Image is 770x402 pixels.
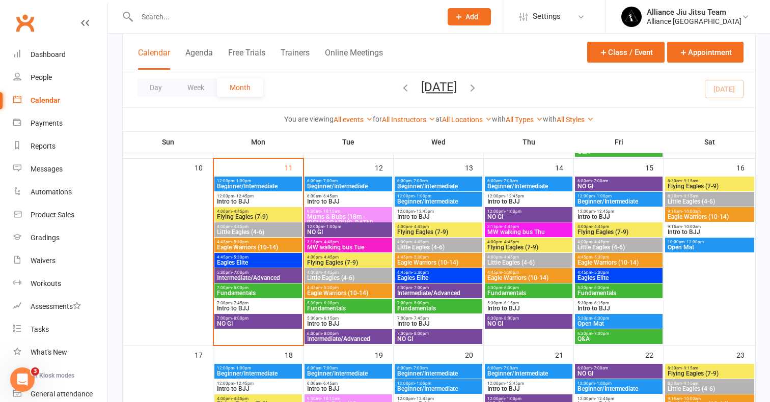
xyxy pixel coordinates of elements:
[397,255,480,260] span: 4:45pm
[321,396,340,401] span: - 10:15am
[31,165,63,173] div: Messages
[216,301,300,305] span: 7:00pm
[592,331,609,336] span: - 7:00pm
[307,270,390,275] span: 4:00pm
[137,78,175,97] button: Day
[234,194,254,198] span: - 12:45pm
[574,131,664,153] th: Fri
[506,116,543,124] a: All Types
[667,214,752,220] span: Eagle Warriors (10-14)
[412,316,429,321] span: - 7:45pm
[487,396,570,401] span: 12:00pm
[487,290,570,296] span: Fundamentals
[307,305,390,311] span: Fundamentals
[31,279,61,288] div: Workouts
[412,285,429,290] span: - 7:00pm
[577,381,661,386] span: 12:00pm
[285,346,303,363] div: 18
[307,301,390,305] span: 5:30pm
[13,158,107,181] a: Messages
[31,348,67,356] div: What's New
[397,198,480,205] span: Beginner/Intermediate
[397,396,480,401] span: 12:00pm
[577,336,661,342] span: Q&A
[592,270,609,275] span: - 5:30pm
[667,194,752,198] span: 8:30am
[307,370,390,377] span: Beginner/Intermediate
[185,48,213,70] button: Agenda
[234,366,251,370] span: - 1:00pm
[502,179,518,183] span: - 7:00am
[487,275,570,281] span: Eagle Warriors (10-14)
[667,179,752,183] span: 8:30am
[577,305,661,311] span: Intro to BJJ
[505,194,524,198] span: - 12:45pm
[138,48,170,70] button: Calendar
[487,270,570,275] span: 4:45pm
[411,366,428,370] span: - 7:00am
[577,290,661,296] span: Fundamentals
[487,209,570,214] span: 12:00pm
[216,214,300,220] span: Flying Eagles (7-9)
[487,255,570,260] span: 4:00pm
[505,381,524,386] span: - 12:45pm
[307,194,390,198] span: 6:00am
[592,255,609,260] span: - 5:30pm
[216,179,300,183] span: 12:00pm
[216,270,300,275] span: 5:30pm
[195,159,213,176] div: 10
[397,321,480,327] span: Intro to BJJ
[412,331,429,336] span: - 8:00pm
[307,244,390,250] span: MW walking bus Tue
[487,316,570,321] span: 6:30pm
[502,366,518,370] span: - 7:00am
[195,346,213,363] div: 17
[412,224,429,229] span: - 4:45pm
[397,316,480,321] span: 7:00pm
[411,179,428,183] span: - 7:00am
[667,209,752,214] span: 9:15am
[592,240,609,244] span: - 4:45pm
[397,179,480,183] span: 6:00am
[555,346,573,363] div: 21
[321,381,338,386] span: - 6:45am
[322,240,339,244] span: - 4:45pm
[577,370,661,377] span: NO GI
[465,13,478,21] span: Add
[577,244,661,250] span: Little Eagles (4-6)
[577,198,661,205] span: Beginner/Intermediate
[487,381,570,386] span: 12:00pm
[10,367,35,392] iframe: Intercom live chat
[382,116,435,124] a: All Instructors
[307,331,390,336] span: 6:30pm
[217,78,263,97] button: Month
[505,396,521,401] span: - 1:00pm
[232,240,249,244] span: - 5:30pm
[216,275,300,281] span: Intermediate/Advanced
[487,370,570,377] span: Beginner/Intermediate
[397,366,480,370] span: 6:00am
[307,214,390,226] span: Mums & Bubs (18m - [DEMOGRAPHIC_DATA])
[307,260,390,266] span: Flying Eagles (7-9)
[448,8,491,25] button: Add
[216,396,300,401] span: 4:00pm
[487,366,570,370] span: 6:00am
[397,301,480,305] span: 7:00pm
[307,240,390,244] span: 3:15pm
[684,240,704,244] span: - 12:00pm
[397,194,480,198] span: 12:00pm
[216,194,300,198] span: 12:00pm
[285,159,303,176] div: 11
[234,179,251,183] span: - 1:00pm
[487,224,570,229] span: 3:15pm
[13,272,107,295] a: Workouts
[487,260,570,266] span: Little Eagles (4-6)
[397,275,480,281] span: Eagles Elite
[487,285,570,290] span: 5:30pm
[415,381,431,386] span: - 1:00pm
[307,183,390,189] span: Beginner/Intermediate
[587,42,665,63] button: Class / Event
[307,316,390,321] span: 5:30pm
[31,96,60,104] div: Calendar
[465,159,483,176] div: 13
